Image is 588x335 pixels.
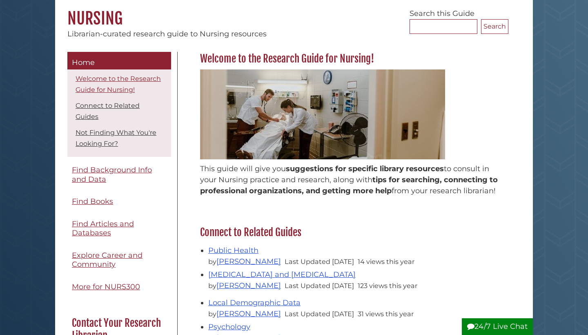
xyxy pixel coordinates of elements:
span: Explore Career and Community [72,251,143,269]
span: This guide will give you [200,164,286,173]
span: from your research librarian! [392,186,496,195]
a: Find Articles and Databases [67,215,171,242]
span: tips for searching, connecting to professional organizations, and getting more help [200,175,498,195]
span: Home [72,58,95,67]
span: by [208,281,283,290]
span: 31 views this year [358,310,414,318]
a: Find Background Info and Data [67,161,171,188]
a: [PERSON_NAME] [216,309,281,318]
button: 24/7 Live Chat [462,318,533,335]
span: by [208,310,283,318]
span: suggestions for specific library resources [286,164,444,173]
span: Find Background Info and Data [72,165,152,184]
a: Explore Career and Community [67,246,171,274]
a: Local Demographic Data [208,298,301,307]
a: Public Health [208,246,258,255]
a: [MEDICAL_DATA] and [MEDICAL_DATA] [208,270,356,279]
a: Psychology [208,322,250,331]
a: More for NURS300 [67,278,171,296]
a: Find Books [67,192,171,211]
h2: Welcome to the Research Guide for Nursing! [196,52,508,65]
a: Welcome to the Research Guide for Nursing! [76,75,161,94]
span: 123 views this year [358,281,417,290]
h2: Connect to Related Guides [196,226,508,239]
a: [PERSON_NAME] [216,257,281,266]
span: Last Updated [DATE] [285,281,354,290]
a: Connect to Related Guides [76,102,140,121]
span: Last Updated [DATE] [285,310,354,318]
span: Librarian-curated research guide to Nursing resources [67,29,267,38]
a: [PERSON_NAME] [216,281,281,290]
span: More for NURS300 [72,282,140,291]
span: Find Books [72,197,113,206]
span: by [208,257,283,266]
span: 14 views this year [358,257,414,266]
a: Home [67,52,171,70]
a: Not Finding What You're Looking For? [76,129,156,147]
span: to consult in your Nursing practice and research, along with [200,164,489,184]
span: Last Updated [DATE] [285,257,354,266]
button: Search [481,19,508,34]
span: Find Articles and Databases [72,219,134,238]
